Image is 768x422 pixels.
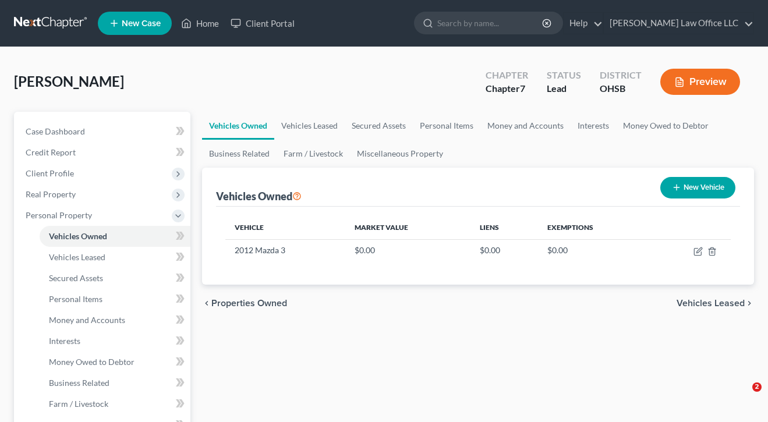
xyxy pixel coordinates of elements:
a: Farm / Livestock [40,393,190,414]
div: Status [547,69,581,82]
a: Money and Accounts [480,112,571,140]
a: Vehicles Owned [40,226,190,247]
iframe: Intercom live chat [728,382,756,410]
a: Credit Report [16,142,190,163]
button: Vehicles Leased chevron_right [677,299,754,308]
button: Preview [660,69,740,95]
a: Farm / Livestock [277,140,350,168]
a: Interests [571,112,616,140]
span: Money Owed to Debtor [49,357,135,367]
span: Secured Assets [49,273,103,283]
a: Client Portal [225,13,300,34]
span: Vehicles Owned [49,231,107,241]
button: New Vehicle [660,177,735,198]
i: chevron_left [202,299,211,308]
span: Personal Items [49,294,102,304]
input: Search by name... [437,12,544,34]
a: Vehicles Leased [274,112,345,140]
span: Vehicles Leased [677,299,745,308]
div: Chapter [486,69,528,82]
a: Miscellaneous Property [350,140,450,168]
span: Interests [49,336,80,346]
div: District [600,69,642,82]
td: 2012 Mazda 3 [225,239,345,261]
span: Credit Report [26,147,76,157]
th: Exemptions [538,216,650,239]
a: Vehicles Leased [40,247,190,268]
span: Case Dashboard [26,126,85,136]
a: Help [564,13,603,34]
td: $0.00 [470,239,538,261]
a: Money Owed to Debtor [40,352,190,373]
span: New Case [122,19,161,28]
span: 2 [752,382,762,392]
td: $0.00 [345,239,470,261]
a: Personal Items [413,112,480,140]
i: chevron_right [745,299,754,308]
a: [PERSON_NAME] Law Office LLC [604,13,753,34]
a: Interests [40,331,190,352]
a: Vehicles Owned [202,112,274,140]
span: Farm / Livestock [49,399,108,409]
th: Liens [470,216,538,239]
span: Vehicles Leased [49,252,105,262]
a: Business Related [202,140,277,168]
span: Real Property [26,189,76,199]
button: chevron_left Properties Owned [202,299,287,308]
a: Personal Items [40,289,190,310]
a: Case Dashboard [16,121,190,142]
span: Client Profile [26,168,74,178]
a: Secured Assets [40,268,190,289]
span: 7 [520,83,525,94]
td: $0.00 [538,239,650,261]
a: Home [175,13,225,34]
span: [PERSON_NAME] [14,73,124,90]
a: Money and Accounts [40,310,190,331]
div: OHSB [600,82,642,95]
a: Business Related [40,373,190,393]
span: Business Related [49,378,109,388]
a: Secured Assets [345,112,413,140]
span: Properties Owned [211,299,287,308]
a: Money Owed to Debtor [616,112,716,140]
th: Market Value [345,216,470,239]
span: Money and Accounts [49,315,125,325]
div: Lead [547,82,581,95]
div: Chapter [486,82,528,95]
div: Vehicles Owned [216,189,302,203]
th: Vehicle [225,216,345,239]
span: Personal Property [26,210,92,220]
